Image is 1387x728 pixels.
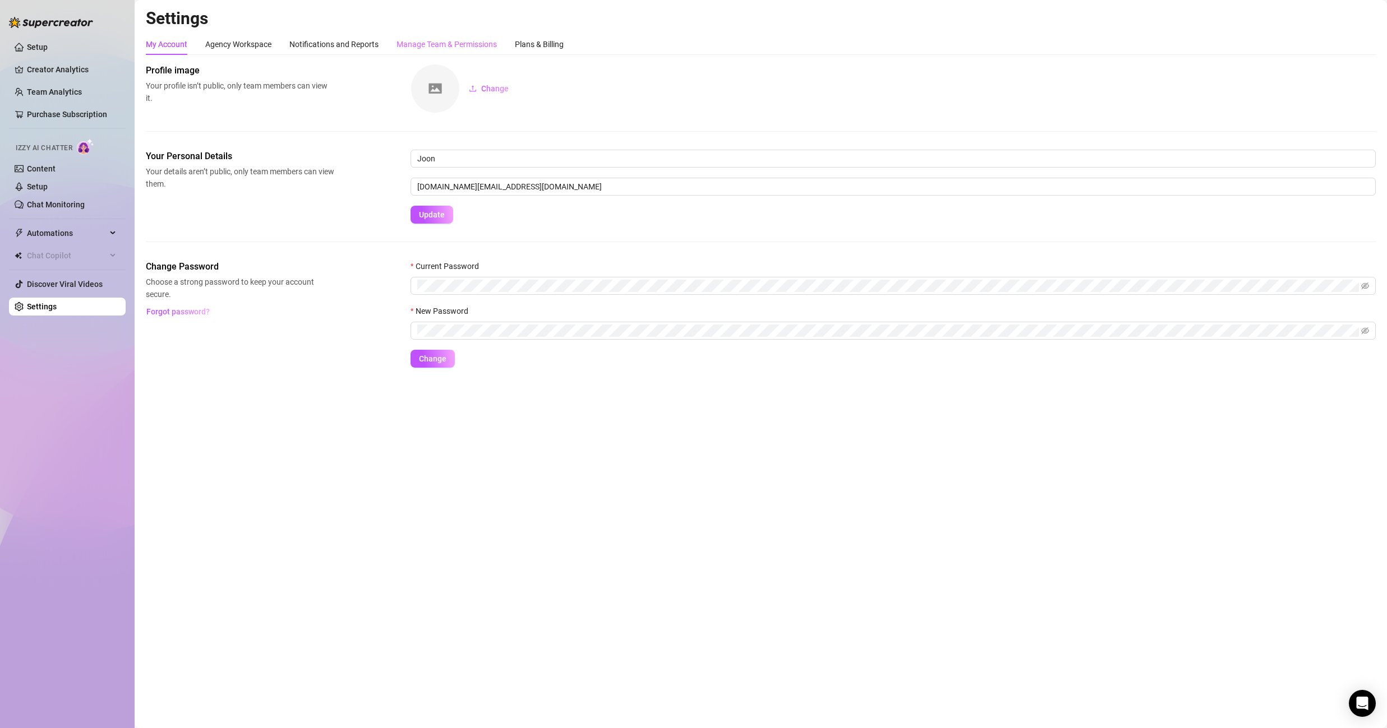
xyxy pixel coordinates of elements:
input: Enter new email [411,178,1376,196]
img: square-placeholder.png [411,64,459,113]
a: Setup [27,182,48,191]
input: Current Password [417,280,1359,292]
img: Chat Copilot [15,252,22,259]
button: Change [411,350,455,368]
label: Current Password [411,260,486,272]
span: Chat Copilot [27,247,107,265]
div: Plans & Billing [515,38,564,50]
div: Agency Workspace [205,38,271,50]
a: Team Analytics [27,87,82,96]
a: Setup [27,43,48,52]
div: Open Intercom Messenger [1349,690,1376,717]
span: Your Personal Details [146,150,334,163]
input: Enter name [411,150,1376,168]
label: New Password [411,305,476,317]
span: Change [419,354,446,363]
a: Purchase Subscription [27,110,107,119]
a: Settings [27,302,57,311]
input: New Password [417,324,1359,337]
a: Content [27,164,56,173]
span: Choose a strong password to keep your account secure. [146,276,334,300]
img: AI Chatter [77,138,94,155]
div: Notifications and Reports [289,38,379,50]
span: Change [481,84,509,93]
span: eye-invisible [1361,282,1369,290]
span: Profile image [146,64,334,77]
a: Discover Viral Videos [27,280,103,289]
span: Your details aren’t public, only team members can view them. [146,165,334,190]
span: upload [469,85,477,92]
span: Izzy AI Chatter [16,143,72,154]
span: Change Password [146,260,334,273]
button: Forgot password? [146,303,210,321]
div: Manage Team & Permissions [397,38,497,50]
span: Automations [27,224,107,242]
span: Update [419,210,445,219]
span: thunderbolt [15,229,24,238]
div: My Account [146,38,187,50]
span: Forgot password? [146,307,210,316]
a: Creator Analytics [27,61,117,78]
h2: Settings [146,8,1376,29]
button: Change [460,80,518,98]
a: Chat Monitoring [27,200,85,209]
span: Your profile isn’t public, only team members can view it. [146,80,334,104]
img: logo-BBDzfeDw.svg [9,17,93,28]
button: Update [411,206,453,224]
span: eye-invisible [1361,327,1369,335]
